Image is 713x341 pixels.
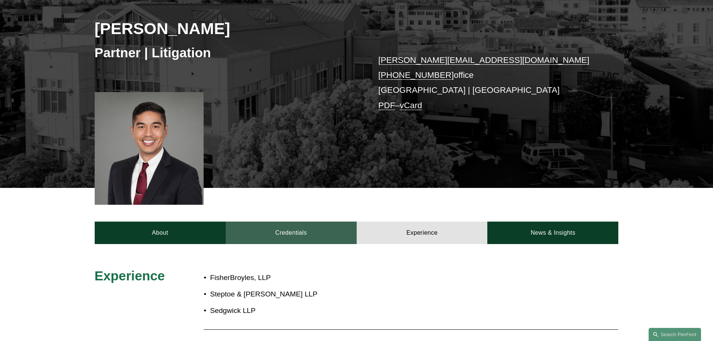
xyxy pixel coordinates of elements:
[210,288,553,301] p: Steptoe & [PERSON_NAME] LLP
[649,328,701,341] a: Search this site
[400,101,422,110] a: vCard
[95,222,226,244] a: About
[357,222,488,244] a: Experience
[95,268,165,283] span: Experience
[487,222,618,244] a: News & Insights
[378,101,395,110] a: PDF
[226,222,357,244] a: Credentials
[95,19,357,38] h2: [PERSON_NAME]
[95,45,357,61] h3: Partner | Litigation
[378,55,589,65] a: [PERSON_NAME][EMAIL_ADDRESS][DOMAIN_NAME]
[378,53,597,113] p: office [GEOGRAPHIC_DATA] | [GEOGRAPHIC_DATA] –
[210,271,553,284] p: FisherBroyles, LLP
[210,304,553,317] p: Sedgwick LLP
[378,70,454,80] a: [PHONE_NUMBER]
